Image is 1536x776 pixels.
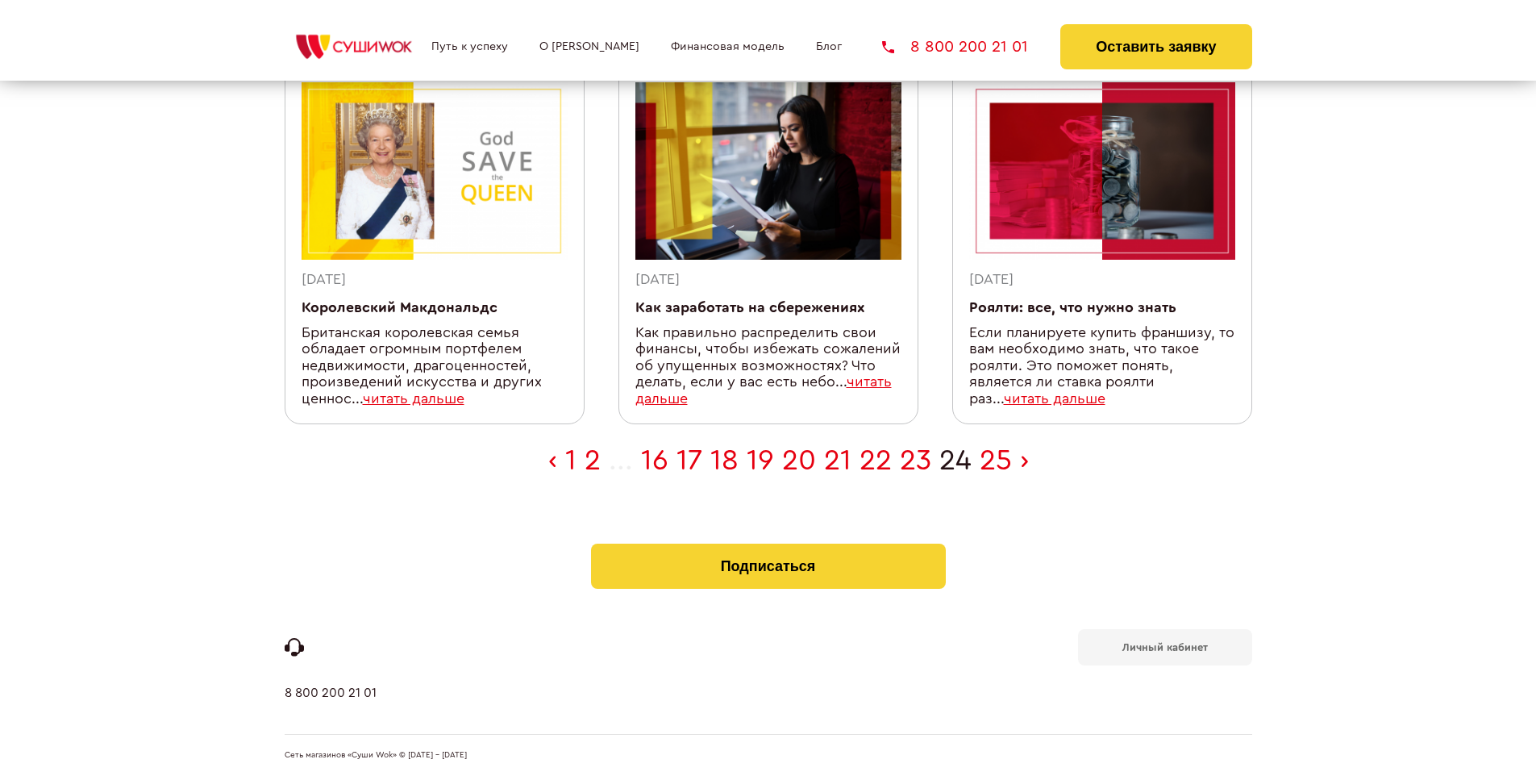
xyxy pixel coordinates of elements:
span: ... [609,446,633,475]
a: Как заработать на сбережениях [635,301,864,315]
a: читать дальше [1004,392,1105,406]
a: 25 [980,446,1012,475]
a: Путь к успеху [431,40,508,53]
a: О [PERSON_NAME] [539,40,639,53]
b: Личный кабинет [1122,642,1208,653]
a: 16 [641,446,668,475]
a: Блог [816,40,842,53]
a: читать дальше [635,375,892,406]
a: 19 [747,446,774,475]
div: [DATE] [635,272,901,289]
a: 23 [900,446,931,475]
a: Роялти: все, что нужно знать [969,301,1176,315]
a: 8 800 200 21 01 [285,686,377,734]
a: « Previous [548,446,557,475]
button: Подписаться [591,544,946,589]
div: [DATE] [302,272,568,289]
span: 8 800 200 21 01 [910,39,1028,55]
div: [DATE] [969,272,1235,289]
a: читать дальше [363,392,464,406]
div: Если планируете купить франшизу, то вам необходимо знать, что такое роялти. Это поможет понять, я... [969,325,1235,408]
a: 22 [860,446,892,475]
span: Сеть магазинов «Суши Wok» © [DATE] - [DATE] [285,751,467,761]
a: 2 [585,446,601,475]
a: 18 [710,446,739,475]
a: 8 800 200 21 01 [882,39,1028,55]
a: 1 [565,446,577,475]
a: Личный кабинет [1078,629,1252,665]
a: 17 [676,446,702,475]
div: Как правильно распределить свои финансы, чтобы избежать сожалений об упущенных возможностях? Что ... [635,325,901,408]
a: Королевский Макдональдс [302,301,497,315]
span: 24 [939,446,972,475]
a: Финансовая модель [671,40,785,53]
div: Британская королевская семья обладает огромным портфелем недвижимости, драгоценностей, произведен... [302,325,568,408]
a: Next » [1020,446,1029,475]
button: Оставить заявку [1060,24,1251,69]
a: 20 [782,446,816,475]
a: 21 [824,446,851,475]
